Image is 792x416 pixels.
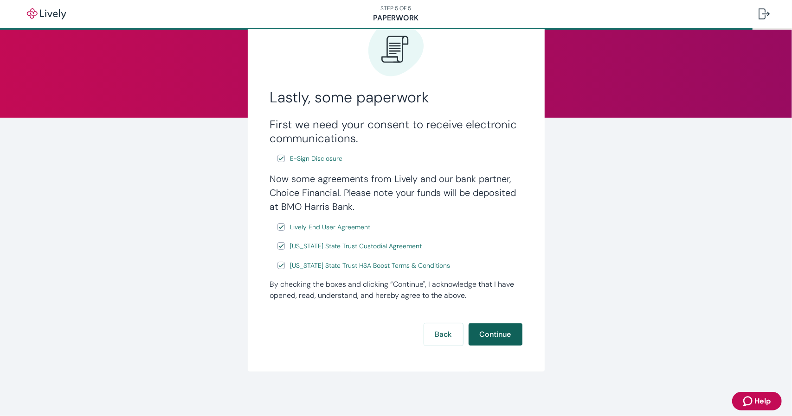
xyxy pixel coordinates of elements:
button: Log out [751,3,777,25]
button: Continue [469,323,522,346]
h2: Lastly, some paperwork [270,88,522,107]
div: By checking the boxes and clicking “Continue", I acknowledge that I have opened, read, understand... [270,279,522,301]
img: Lively [20,8,72,19]
span: [US_STATE] State Trust Custodial Agreement [290,241,422,251]
span: [US_STATE] State Trust HSA Boost Terms & Conditions [290,261,451,271]
a: e-sign disclosure document [289,221,373,233]
button: Back [424,323,463,346]
h4: Now some agreements from Lively and our bank partner, Choice Financial. Please note your funds wi... [270,172,522,214]
h3: First we need your consent to receive electronic communications. [270,118,522,145]
a: e-sign disclosure document [289,240,424,252]
button: Zendesk support iconHelp [732,392,782,410]
svg: Zendesk support icon [743,396,754,407]
span: Lively End User Agreement [290,222,371,232]
a: e-sign disclosure document [289,153,345,164]
a: e-sign disclosure document [289,260,452,271]
span: E-Sign Disclosure [290,154,343,164]
span: Help [754,396,771,407]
